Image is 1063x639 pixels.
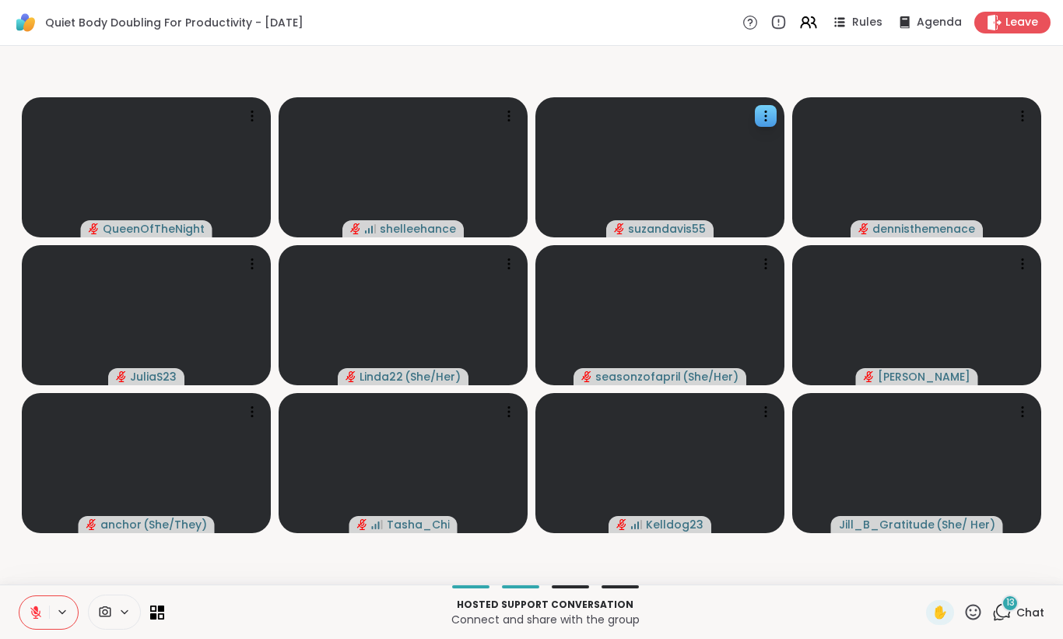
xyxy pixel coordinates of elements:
span: Linda22 [360,369,403,384]
span: audio-muted [864,371,875,382]
span: suzandavis55 [628,221,706,237]
span: audio-muted [581,371,592,382]
span: audio-muted [616,519,627,530]
span: audio-muted [346,371,356,382]
span: Rules [852,15,882,30]
img: ShareWell Logomark [12,9,39,36]
span: Jill_B_Gratitude [839,517,935,532]
span: audio-muted [89,223,100,234]
span: anchor [100,517,142,532]
span: Leave [1005,15,1038,30]
span: dennisthemenace [872,221,975,237]
span: ( She/ Her ) [936,517,995,532]
p: Hosted support conversation [174,598,917,612]
span: Kelldog23 [646,517,703,532]
span: JuliaS23 [130,369,177,384]
span: ( She/Her ) [405,369,461,384]
span: audio-muted [350,223,361,234]
span: 13 [1006,596,1015,609]
span: audio-muted [116,371,127,382]
span: audio-muted [858,223,869,234]
span: seasonzofapril [595,369,681,384]
span: ( She/Her ) [682,369,738,384]
span: Quiet Body Doubling For Productivity - [DATE] [45,15,303,30]
span: Chat [1016,605,1044,620]
span: Agenda [917,15,962,30]
span: audio-muted [86,519,97,530]
span: QueenOfTheNight [103,221,205,237]
span: shelleehance [380,221,456,237]
span: [PERSON_NAME] [878,369,970,384]
span: Tasha_Chi [387,517,450,532]
span: ( She/They ) [143,517,207,532]
span: ✋ [932,603,948,622]
span: audio-muted [614,223,625,234]
span: audio-muted [357,519,368,530]
p: Connect and share with the group [174,612,917,627]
